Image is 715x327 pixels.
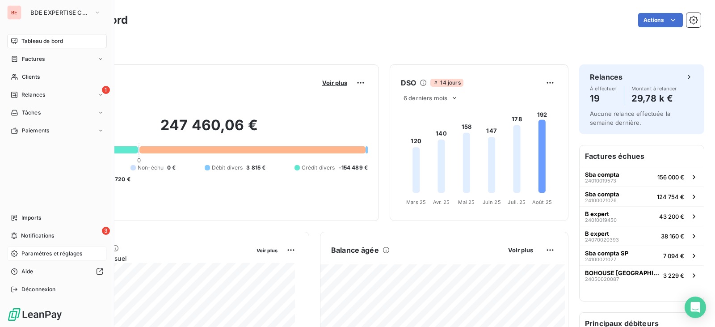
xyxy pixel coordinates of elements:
span: 1 [102,86,110,94]
button: Sba compta24010019573156 000 € [580,167,704,187]
span: BOHOUSE [GEOGRAPHIC_DATA] [585,269,660,276]
span: Chiffre d'affaires mensuel [50,254,250,263]
span: Imports [21,214,41,222]
span: Paiements [22,127,49,135]
span: 24010019450 [585,217,617,223]
span: Sba compta [585,171,619,178]
span: 14 jours [430,79,463,87]
span: Factures [22,55,45,63]
span: Voir plus [257,247,278,254]
span: BDE EXPERTISE CONSEIL [30,9,90,16]
span: 0 € [167,164,176,172]
button: Voir plus [320,79,350,87]
span: Notifications [21,232,54,240]
button: B expert2407002039338 160 € [580,226,704,246]
a: Clients [7,70,107,84]
h6: Relances [590,72,622,82]
h6: Balance âgée [331,245,379,255]
tspan: Juil. 25 [508,199,526,205]
a: Tableau de bord [7,34,107,48]
button: BOHOUSE [GEOGRAPHIC_DATA]240500200873 229 € [580,265,704,285]
span: Débit divers [212,164,243,172]
span: B expert [585,210,609,217]
span: Déconnexion [21,285,56,293]
tspan: Août 25 [532,199,552,205]
a: Imports [7,211,107,225]
span: Paramètres et réglages [21,250,82,258]
span: Montant à relancer [631,86,677,91]
span: Aide [21,268,34,276]
tspan: Mars 25 [406,199,426,205]
span: Non-échu [138,164,164,172]
span: Voir plus [322,79,347,86]
span: À effectuer [590,86,617,91]
span: 24050020087 [585,276,619,282]
a: Factures [7,52,107,66]
tspan: Mai 25 [458,199,475,205]
span: Relances [21,91,45,99]
tspan: Juin 25 [483,199,501,205]
span: Crédit divers [302,164,335,172]
span: 0 [137,157,141,164]
button: Sba compta24100021026124 754 € [580,187,704,206]
span: Aucune relance effectuée la semaine dernière. [590,110,670,126]
span: 3 229 € [663,272,684,279]
span: -154 489 € [339,164,368,172]
span: Sba compta SP [585,250,628,257]
h6: Factures échues [580,145,704,167]
span: 124 754 € [657,193,684,200]
tspan: Avr. 25 [433,199,450,205]
div: Open Intercom Messenger [685,297,706,318]
span: 7 094 € [663,252,684,259]
h4: 19 [590,91,617,106]
span: 3 [102,227,110,235]
span: 24070020393 [585,237,619,242]
span: -720 € [112,175,130,183]
span: Voir plus [508,246,533,254]
span: 38 160 € [661,233,684,240]
span: 3 815 € [246,164,265,172]
span: Tâches [22,109,41,117]
button: B expert2401001945043 200 € [580,206,704,226]
button: Voir plus [254,246,280,254]
span: 6 derniers mois [404,94,447,102]
span: Tableau de bord [21,37,63,45]
span: 24100021026 [585,198,617,203]
h2: 247 460,06 € [50,116,368,143]
span: 43 200 € [659,213,684,220]
a: Aide [7,264,107,279]
img: Logo LeanPay [7,307,63,322]
a: Tâches [7,106,107,120]
h4: 29,78 k € [631,91,677,106]
a: Paiements [7,123,107,138]
span: Sba compta [585,191,619,198]
div: BE [7,5,21,20]
button: Voir plus [505,246,536,254]
a: Paramètres et réglages [7,246,107,261]
span: Clients [22,73,40,81]
button: Sba compta SP241000210277 094 € [580,246,704,265]
span: 156 000 € [657,174,684,181]
span: 24010019573 [585,178,616,183]
a: 1Relances [7,88,107,102]
span: B expert [585,230,609,237]
button: Actions [638,13,683,27]
h6: DSO [401,77,416,88]
span: 24100021027 [585,257,616,262]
